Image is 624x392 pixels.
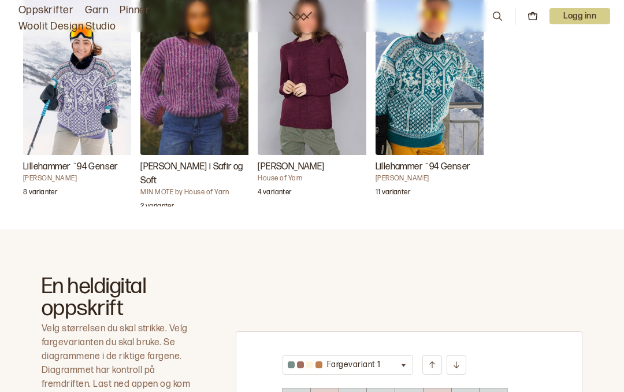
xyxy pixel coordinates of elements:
[258,174,373,183] h4: House of Yarn
[376,160,491,174] h3: Lillehammer ´94 Genser
[120,2,150,19] a: Pinner
[140,188,256,197] h4: MIN MOTE by House of Yarn
[327,359,381,371] p: Fargevariant 1
[23,160,139,174] h3: Lillehammer ´94 Genser
[376,188,410,199] p: 11 varianter
[258,188,291,199] p: 4 varianter
[258,160,373,174] h3: [PERSON_NAME]
[23,174,139,183] h4: [PERSON_NAME]
[23,188,57,199] p: 8 varianter
[140,202,174,213] p: 2 varianter
[283,355,413,375] button: Fargevariant 1
[289,12,312,21] a: Woolit
[18,2,73,19] a: Oppskrifter
[140,160,256,188] h3: [PERSON_NAME] i Safir og Soft
[18,19,116,35] a: Woolit Design Studio
[549,8,610,24] button: User dropdown
[549,8,610,24] p: Logg inn
[85,2,108,19] a: Garn
[42,276,194,320] h2: En heldigital oppskrift
[376,174,491,183] h4: [PERSON_NAME]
